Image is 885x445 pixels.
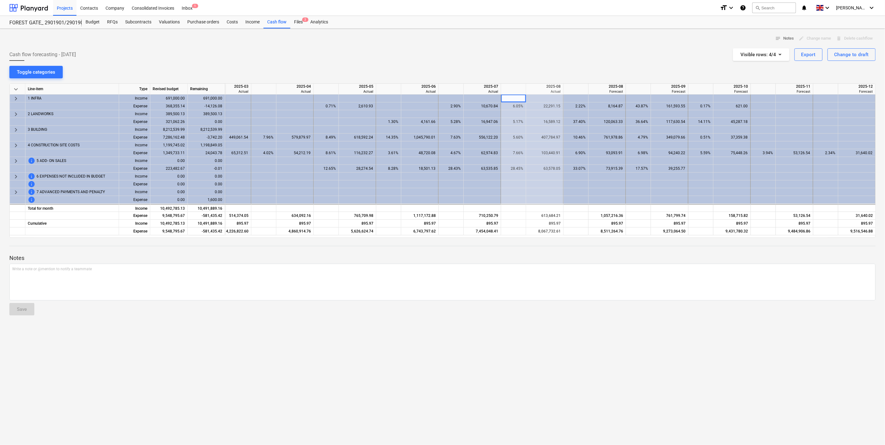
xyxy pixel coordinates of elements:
[466,227,498,235] div: 7,454,048.41
[716,118,748,126] div: 45,287.18
[150,134,188,141] div: 7,286,162.48
[653,165,685,173] div: 39,255.77
[404,212,436,220] div: 1,117,172.88
[12,86,20,93] span: keyboard_arrow_down
[716,84,748,89] div: 2025-10
[12,95,20,102] span: keyboard_arrow_right
[25,84,119,95] div: Line-item
[841,89,873,94] div: Forecast
[868,4,876,12] i: keyboard_arrow_down
[341,149,373,157] div: 116,232.27
[653,118,685,126] div: 117,630.54
[716,212,748,220] div: 158,715.82
[188,118,225,126] div: 0.00
[529,89,561,94] div: Actual
[119,196,150,204] div: Expense
[441,134,461,141] div: 7.63%
[119,102,150,110] div: Expense
[778,212,810,220] div: 53,126.54
[591,102,623,110] div: 8,164.87
[529,118,560,126] div: 16,589.12
[740,4,746,12] i: Knowledge base
[775,36,781,41] span: notes
[733,48,789,61] button: Visible rows:4/4
[566,134,586,141] div: 10.46%
[466,220,498,227] div: 895.97
[341,89,373,94] div: Actual
[691,134,710,141] div: 0.51%
[28,173,35,180] span: This line-item cannot be forecasted before price for client is updated. To change this, contact y...
[25,204,119,212] div: Total for month
[836,5,868,10] span: [PERSON_NAME]
[529,134,560,141] div: 407,784.97
[778,84,810,89] div: 2025-11
[216,89,248,94] div: Actual
[504,102,523,110] div: 6.05%
[379,118,398,126] div: 1.30%
[653,220,686,227] div: 895.97
[150,212,188,220] div: 9,548,795.67
[12,142,20,149] span: keyboard_arrow_right
[12,188,20,196] span: keyboard_arrow_right
[691,149,710,157] div: 5.59%
[379,165,398,173] div: 8.28%
[28,141,80,149] span: 4 CONSTRUCTION SITE COSTS
[9,66,63,78] button: Toggle categories
[188,84,225,95] div: Remaining
[216,212,248,220] div: 514,374.05
[801,4,807,12] i: notifications
[28,157,35,164] span: This line-item cannot be forecasted before price for client is updated. To change this, contact y...
[216,227,248,235] div: 4,226,822.60
[466,118,498,126] div: 16,947.06
[716,89,748,94] div: Forecast
[119,212,150,220] div: Expense
[379,134,398,141] div: 14.35%
[529,102,560,110] div: 22,291.15
[188,196,225,204] div: 1,600.00
[188,157,225,165] div: 0.00
[82,16,103,28] div: Budget
[150,149,188,157] div: 1,349,733.11
[223,16,242,28] a: Costs
[254,134,273,141] div: 7.96%
[591,118,623,126] div: 120,063.33
[188,188,225,196] div: 0.00
[628,165,648,173] div: 17.57%
[150,84,188,95] div: Revised budget
[279,220,311,227] div: 895.97
[529,220,561,227] div: 895.97
[816,149,835,157] div: 2.34%
[466,134,498,141] div: 556,122.20
[773,34,796,43] button: Notes
[119,84,150,95] div: Type
[752,2,796,13] button: Search
[591,212,623,220] div: 1,057,216.36
[341,102,373,110] div: 2,610.93
[628,134,648,141] div: 4.79%
[841,149,873,157] div: 31,640.02
[103,16,121,28] a: RFQs
[279,227,311,235] div: 4,860,914.76
[119,188,150,196] div: Income
[529,227,561,235] div: 8,067,732.61
[591,165,623,173] div: 73,915.39
[188,95,225,102] div: 691,000.00
[529,84,561,89] div: 2025-08
[17,68,55,76] div: Toggle categories
[727,4,735,12] i: keyboard_arrow_down
[466,149,498,157] div: 62,974.83
[316,134,336,141] div: 8.49%
[119,141,150,149] div: Income
[188,180,225,188] div: 0.00
[775,35,794,42] span: Notes
[28,188,35,196] span: This line-item cannot be forecasted before price for client is updated. To change this, contact y...
[720,4,727,12] i: format_size
[119,227,150,235] div: Expense
[192,4,198,8] span: 1
[841,227,873,235] div: 9,516,546.88
[854,415,885,445] iframe: Chat Widget
[341,220,373,227] div: 895.97
[794,48,823,61] button: Export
